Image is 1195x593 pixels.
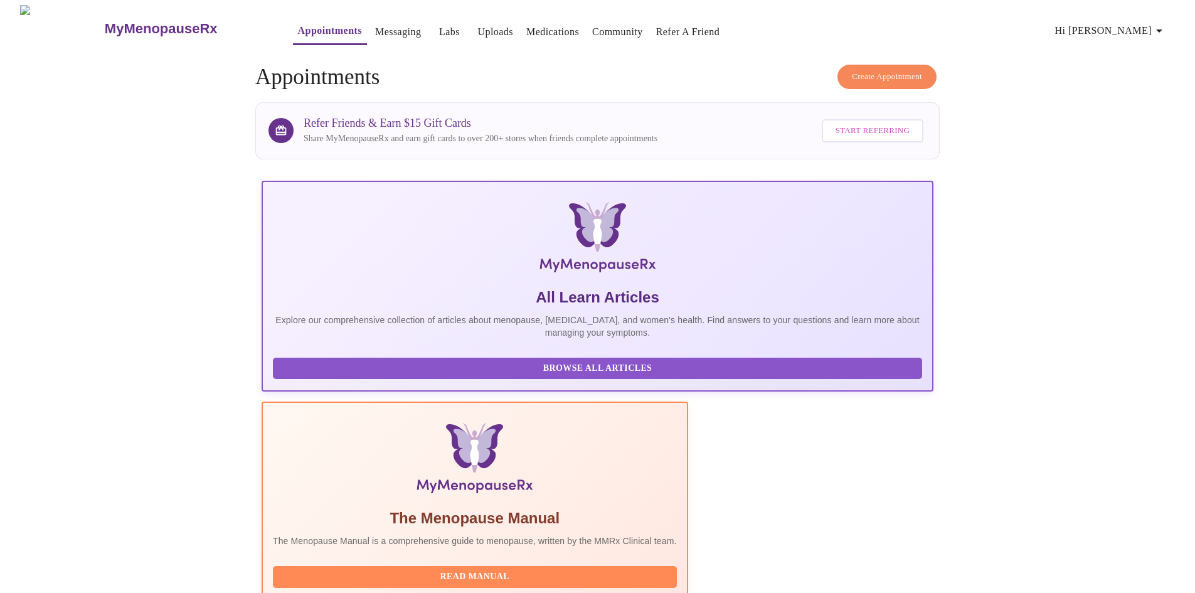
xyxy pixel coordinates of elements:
p: Share MyMenopauseRx and earn gift cards to over 200+ stores when friends complete appointments [304,132,657,145]
img: Menopause Manual [337,423,612,498]
button: Create Appointment [837,65,937,89]
a: Community [592,23,643,41]
button: Community [587,19,648,45]
a: Appointments [298,22,362,40]
span: Start Referring [836,124,910,138]
button: Hi [PERSON_NAME] [1050,18,1172,43]
button: Messaging [370,19,426,45]
img: MyMenopauseRx Logo [374,202,821,277]
a: Refer a Friend [656,23,720,41]
a: Read Manual [273,570,680,581]
span: Create Appointment [852,70,922,84]
span: Read Manual [285,569,664,585]
a: Medications [526,23,579,41]
button: Medications [521,19,584,45]
img: MyMenopauseRx Logo [20,5,103,52]
button: Browse All Articles [273,358,922,380]
a: Uploads [477,23,513,41]
span: Browse All Articles [285,361,910,377]
p: The Menopause Manual is a comprehensive guide to menopause, written by the MMRx Clinical team. [273,535,677,547]
a: Browse All Articles [273,362,925,373]
a: MyMenopauseRx [103,7,267,51]
h5: The Menopause Manual [273,508,677,528]
button: Uploads [472,19,518,45]
a: Messaging [375,23,421,41]
a: Labs [439,23,460,41]
button: Appointments [293,18,367,45]
h5: All Learn Articles [273,287,922,307]
button: Labs [429,19,469,45]
button: Refer a Friend [651,19,725,45]
h4: Appointments [255,65,940,90]
p: Explore our comprehensive collection of articles about menopause, [MEDICAL_DATA], and women's hea... [273,314,922,339]
h3: Refer Friends & Earn $15 Gift Cards [304,117,657,130]
button: Read Manual [273,566,677,588]
h3: MyMenopauseRx [105,21,218,37]
button: Start Referring [822,119,923,142]
a: Start Referring [819,113,927,149]
span: Hi [PERSON_NAME] [1055,22,1167,40]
